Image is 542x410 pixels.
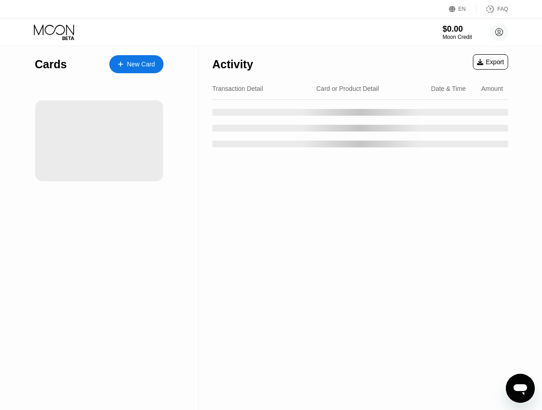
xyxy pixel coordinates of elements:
[481,85,503,92] div: Amount
[458,6,466,12] div: EN
[477,58,504,66] div: Export
[212,58,253,71] div: Activity
[316,85,379,92] div: Card or Product Detail
[443,34,472,40] div: Moon Credit
[477,5,508,14] div: FAQ
[443,24,472,34] div: $0.00
[431,85,466,92] div: Date & Time
[127,61,155,68] div: New Card
[449,5,477,14] div: EN
[35,58,67,71] div: Cards
[443,24,472,40] div: $0.00Moon Credit
[212,85,263,92] div: Transaction Detail
[109,55,164,73] div: New Card
[497,6,508,12] div: FAQ
[473,54,508,70] div: Export
[506,374,535,403] iframe: Button to launch messaging window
